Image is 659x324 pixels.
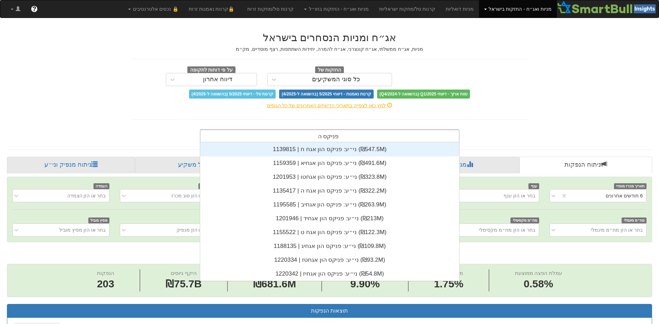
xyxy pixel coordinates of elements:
[519,157,652,173] a: ניתוח הנפקות
[200,267,459,281] div: ני״ע: ‏פניקס הון אגחיז | 1220342 ‎(₪54.8M)‎
[177,226,213,233] div: בחר או הזן מנפיק
[171,192,213,199] div: בחר או הזן סוג מכרז
[171,270,196,276] span: היקף גיוסים
[479,0,557,18] a: מניות ואג״ח - החזקות בישראל
[200,156,459,170] div: ני״ע: ‏פניקס הון אגחיא | 1159359 ‎(₪491.6M)‎
[200,184,459,198] div: ני״ע: ‏פניקס הון אגח ה | 1135417 ‎(₪322.2M)‎
[479,226,535,233] div: בחר או הזן מח״מ מקסימלי
[622,217,647,223] span: מח״מ מינמלי
[504,192,535,199] div: בחר או הזן ענף
[374,0,440,18] a: קרנות סל/מחקות ישראליות
[32,6,36,12] span: ?
[515,270,562,276] span: עמלת הפצה ממוצעת
[434,277,463,291] span: 1.75%
[123,0,184,18] a: 🔒 נכסים אלטרנטיבים
[132,32,527,43] h2: אג״ח ומניות הנסחרים בישראל
[200,198,459,212] div: ני״ע: ‏פניקס הון אגחיב | 1195585 ‎(₪263.9M)‎
[242,0,299,18] a: קרנות סל/מחקות זרות
[200,253,459,267] div: ני״ע: ‏פניקס הון אגחטז | 1220334 ‎(₪93.2M)‎
[515,277,562,291] span: 0.58%
[184,0,242,18] a: 🔒קרנות נאמנות זרות
[7,249,652,260] h2: ניתוח הנפקות - 6 חודשים אחרונים
[12,308,647,314] h3: תוצאות הנפקות
[187,66,235,74] span: על פי דוחות לתקופה
[377,90,470,99] span: טווח ארוך - דיווחי Q1/2025 (בהשוואה ל-Q4/2024)
[67,192,106,199] div: בחר או הזן הצמדה
[279,90,373,99] span: קרנות נאמנות - דיווחי 5/2025 (בהשוואה ל-4/2025)
[166,278,202,289] span: ₪75.7B
[200,239,459,253] div: ני״ע: ‏פניקס הון אגחיג | 1188135 ‎(₪109.8M)‎
[97,277,114,291] span: 203
[200,170,459,184] div: ני״ע: ‏פניקס הון אגחטו | 1201953 ‎(₪323.8M)‎
[440,0,479,18] a: מניות דואליות
[7,157,135,173] a: ניתוח מנפיק וני״ע
[348,277,383,291] span: 9.90%
[203,76,232,83] div: דיווח אחרון
[614,183,647,189] span: תאריך מכרז מוסדי
[200,142,459,281] div: grid
[510,217,539,223] span: מח״מ מקסימלי
[189,90,276,99] span: קרנות סל - דיווחי 5/2025 (בהשוואה ל-4/2025)
[200,142,459,156] div: ני״ע: ‏פניקס הון אגח ח | 1139815 ‎(₪547.5M)‎
[591,226,643,233] div: בחר או הזן מח״מ מינמלי
[253,278,296,289] span: ₪681.6M
[127,102,532,109] div: לחץ כאן לצפייה בתאריכי הדיווחים האחרונים של כל הגופים
[200,212,459,225] div: ני״ע: ‏פניקס הון אגחיד | 1201946 ‎(₪213M)‎
[198,183,217,189] span: סוג מכרז
[26,0,43,18] a: ?
[200,225,459,239] div: ני״ע: ‏פניקס הון אגח ט | 1155522 ‎(₪122.3M)‎
[315,66,344,74] span: החזקות של
[606,192,643,199] div: 6 חודשים אחרונים
[135,157,265,173] a: פרופיל משקיע
[93,183,110,189] span: הצמדה
[132,47,527,52] h5: מניות, אג״ח ממשלתי, אג״ח קונצרני, אג״ח להמרה, יחידות השתתפות, רצף מוסדיים, מק״מ
[312,76,360,83] div: כל סוגי המשקיעים
[557,0,659,14] img: Smartbull
[59,226,106,233] div: בחר או הזן מפיץ מוביל
[97,270,114,276] span: הנפקות
[88,217,110,223] span: מפיץ מוביל
[528,183,539,189] span: ענף
[299,0,374,18] a: מניות ואג״ח - החזקות בחו״ל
